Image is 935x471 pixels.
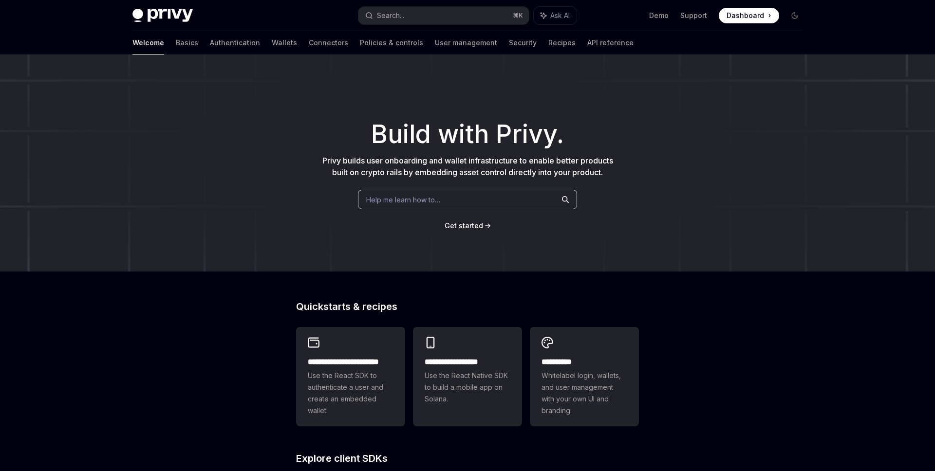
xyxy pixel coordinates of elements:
div: Search... [377,10,404,21]
span: Use the React Native SDK to build a mobile app on Solana. [425,370,510,405]
span: Ask AI [550,11,570,20]
a: Policies & controls [360,31,423,54]
a: **** *****Whitelabel login, wallets, and user management with your own UI and branding. [530,327,639,426]
span: ⌘ K [513,12,523,19]
a: Welcome [132,31,164,54]
a: Dashboard [719,8,779,23]
img: dark logo [132,9,193,22]
a: Wallets [272,31,297,54]
span: Explore client SDKs [296,453,388,463]
a: **** **** **** ***Use the React Native SDK to build a mobile app on Solana. [413,327,522,426]
span: Help me learn how to… [366,195,440,205]
span: Dashboard [727,11,764,20]
a: Security [509,31,537,54]
a: Demo [649,11,669,20]
a: Get started [445,221,483,231]
span: Privy builds user onboarding and wallet infrastructure to enable better products built on crypto ... [322,156,613,177]
a: User management [435,31,497,54]
span: Whitelabel login, wallets, and user management with your own UI and branding. [542,370,627,417]
a: Recipes [548,31,576,54]
button: Search...⌘K [358,7,529,24]
span: Quickstarts & recipes [296,302,397,311]
span: Use the React SDK to authenticate a user and create an embedded wallet. [308,370,393,417]
button: Ask AI [534,7,577,24]
a: Authentication [210,31,260,54]
a: Support [680,11,707,20]
span: Get started [445,221,483,230]
button: Toggle dark mode [787,8,803,23]
a: API reference [587,31,634,54]
span: Build with Privy. [371,126,564,143]
a: Connectors [309,31,348,54]
a: Basics [176,31,198,54]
